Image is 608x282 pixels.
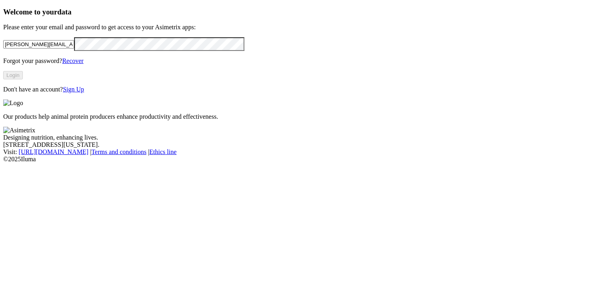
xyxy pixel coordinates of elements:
h3: Welcome to your [3,8,605,16]
a: Recover [62,57,83,64]
button: Login [3,71,23,79]
span: data [57,8,71,16]
div: [STREET_ADDRESS][US_STATE]. [3,141,605,148]
p: Please enter your email and password to get access to your Asimetrix apps: [3,24,605,31]
a: Terms and conditions [91,148,147,155]
a: [URL][DOMAIN_NAME] [19,148,89,155]
div: © 2025 Iluma [3,156,605,163]
p: Our products help animal protein producers enhance productivity and effectiveness. [3,113,605,120]
div: Visit : | | [3,148,605,156]
a: Sign Up [63,86,84,93]
img: Asimetrix [3,127,35,134]
p: Don't have an account? [3,86,605,93]
a: Ethics line [149,148,177,155]
img: Logo [3,99,23,107]
p: Forgot your password? [3,57,605,65]
input: Your email [3,40,74,49]
div: Designing nutrition, enhancing lives. [3,134,605,141]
